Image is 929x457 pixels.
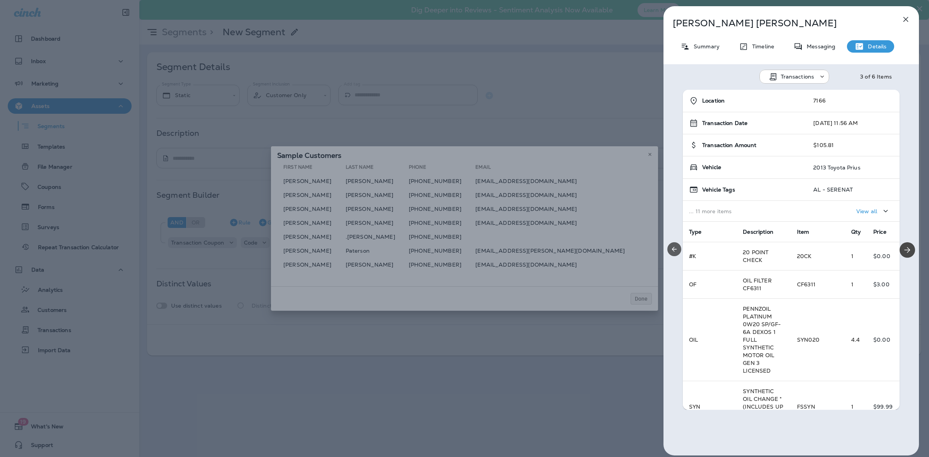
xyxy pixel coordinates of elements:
span: 1 [851,253,854,260]
span: Qty [851,228,861,235]
p: Timeline [748,43,774,50]
span: 20CK [797,253,812,260]
button: Next [900,242,915,258]
p: ... 11 more items [689,208,801,214]
span: OIL [689,336,698,343]
p: View all [856,208,877,214]
p: Details [864,43,886,50]
span: Vehicle [702,164,721,171]
span: SYNTHETIC OIL CHANGE *(INCLUDES UP TO 5 QUARTS OF OIL) [743,388,783,426]
p: $99.99 [873,404,893,410]
span: #K [689,253,696,260]
div: 3 of 6 Items [860,74,892,80]
p: $0.00 [873,253,893,259]
span: 4.4 [851,336,860,343]
p: Messaging [803,43,835,50]
button: View all [853,204,893,218]
p: Transactions [781,74,814,80]
span: OIL FILTER CF6311 [743,277,771,292]
span: PENNZOIL PLATINUM 0W20 SP/GF-6A DEXOS 1 FULL SYNTHETIC MOTOR OIL GEN 3 LICENSED [743,305,781,374]
p: 2013 Toyota Prius [813,164,860,171]
span: Transaction Date [702,120,747,127]
p: [PERSON_NAME] [PERSON_NAME] [673,18,884,29]
span: OF [689,281,696,288]
p: AL - SERENAT [813,187,853,193]
span: Vehicle Tags [702,187,735,193]
p: $0.00 [873,337,893,343]
span: SYN020 [797,336,819,343]
span: 1 [851,403,854,410]
span: Type [689,228,702,235]
td: [DATE] 11:56 AM [807,112,900,134]
span: SYN [689,403,700,410]
p: $3.00 [873,281,893,288]
span: Price [873,228,886,235]
span: CF6311 [797,281,816,288]
button: Previous [667,242,681,256]
span: Transaction Amount [702,142,757,149]
span: Location [702,98,725,104]
span: 1 [851,281,854,288]
span: Item [797,228,809,235]
td: $105.81 [807,134,900,156]
p: Summary [690,43,720,50]
td: 7166 [807,90,900,112]
span: Description [743,228,773,235]
span: 20 POINT CHECK [743,249,768,264]
span: FSSYN [797,403,815,410]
